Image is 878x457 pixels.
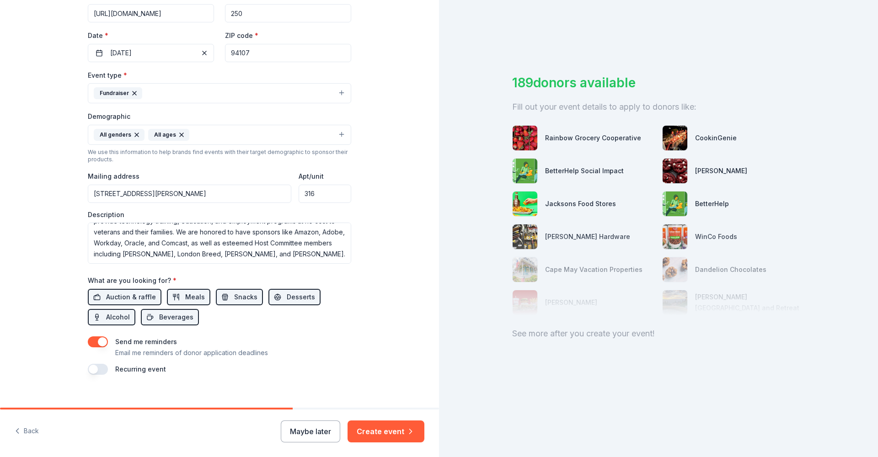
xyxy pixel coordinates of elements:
[115,338,177,345] label: Send me reminders
[88,83,351,103] button: Fundraiser
[88,125,351,145] button: All gendersAll ages
[88,185,291,203] input: Enter a US address
[216,289,263,305] button: Snacks
[225,44,351,62] input: 12345 (U.S. only)
[299,172,324,181] label: Apt/unit
[545,133,641,143] div: Rainbow Grocery Cooperative
[88,4,214,22] input: https://www...
[185,292,205,303] span: Meals
[88,31,214,40] label: Date
[281,420,340,442] button: Maybe later
[148,129,189,141] div: All ages
[159,312,193,323] span: Beverages
[512,326,805,341] div: See more after you create your event!
[88,289,161,305] button: Auction & raffle
[88,223,351,264] textarea: About Us: VetsinTech is dedicated to supporting our veterans and military spouses through reinteg...
[88,44,214,62] button: [DATE]
[167,289,210,305] button: Meals
[268,289,321,305] button: Desserts
[695,133,737,143] div: CookinGenie
[513,191,537,216] img: photo for Jacksons Food Stores
[88,112,130,121] label: Demographic
[695,165,747,176] div: [PERSON_NAME]
[88,309,135,325] button: Alcohol
[106,292,156,303] span: Auction & raffle
[348,420,424,442] button: Create event
[663,191,687,216] img: photo for BetterHelp
[225,4,351,22] input: 20
[512,73,805,92] div: 189 donors available
[512,100,805,114] div: Fill out your event details to apply to donors like:
[695,198,729,209] div: BetterHelp
[663,159,687,183] img: photo for Le Boulanger
[88,276,177,285] label: What are you looking for?
[15,422,39,441] button: Back
[106,312,130,323] span: Alcohol
[88,172,139,181] label: Mailing address
[287,292,315,303] span: Desserts
[513,126,537,150] img: photo for Rainbow Grocery Cooperative
[234,292,257,303] span: Snacks
[663,126,687,150] img: photo for CookinGenie
[115,347,268,358] p: Email me reminders of donor application deadlines
[94,87,142,99] div: Fundraiser
[513,159,537,183] img: photo for BetterHelp Social Impact
[225,31,258,40] label: ZIP code
[88,210,124,219] label: Description
[88,71,127,80] label: Event type
[94,129,145,141] div: All genders
[299,185,351,203] input: #
[545,198,616,209] div: Jacksons Food Stores
[88,149,351,163] div: We use this information to help brands find events with their target demographic to sponsor their...
[545,165,624,176] div: BetterHelp Social Impact
[141,309,199,325] button: Beverages
[115,365,166,373] label: Recurring event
